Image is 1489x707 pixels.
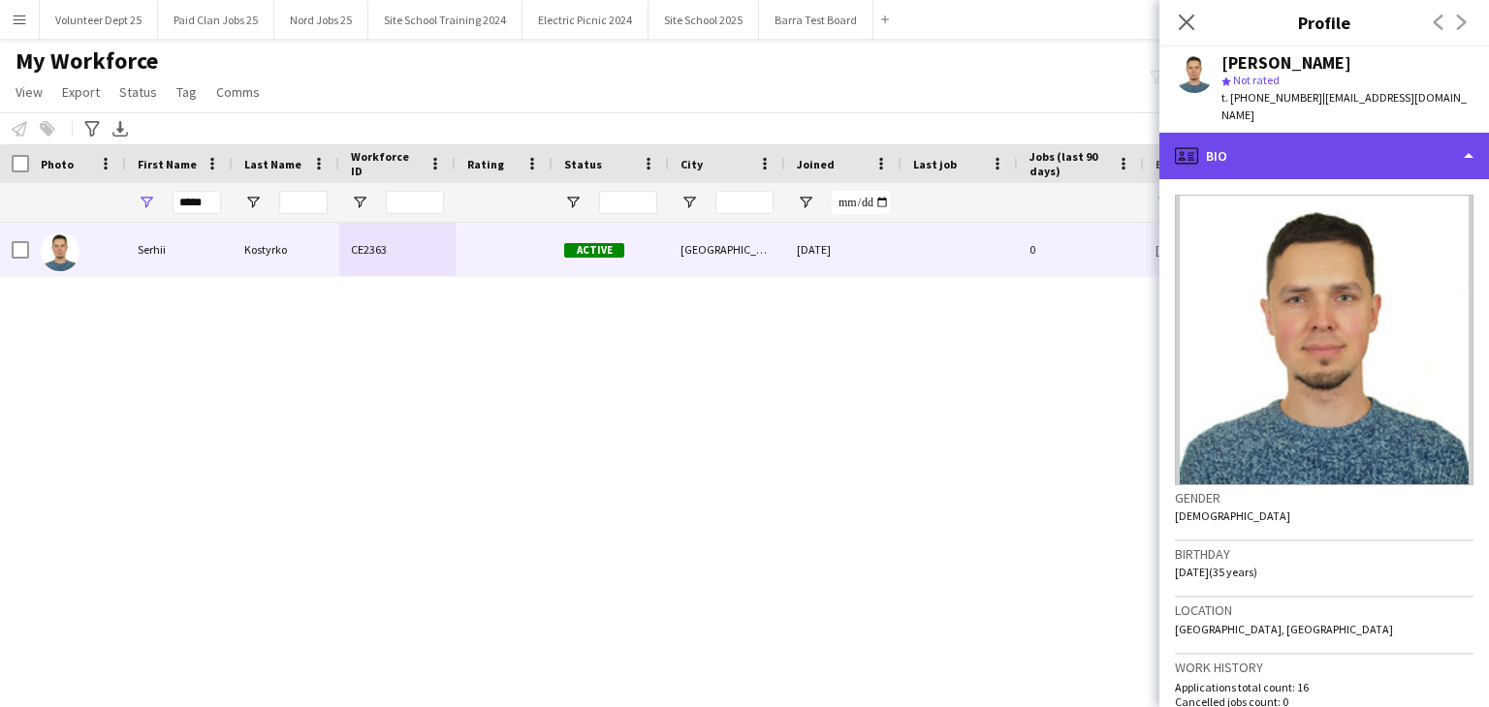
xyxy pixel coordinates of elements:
[40,1,158,39] button: Volunteer Dept 25
[797,157,835,171] span: Joined
[158,1,274,39] button: Paid Clan Jobs 25
[564,243,624,258] span: Active
[564,194,582,211] button: Open Filter Menu
[233,223,339,276] div: Kostyrko
[386,191,444,214] input: Workforce ID Filter Input
[16,83,43,101] span: View
[1156,194,1173,211] button: Open Filter Menu
[1175,601,1473,619] h3: Location
[216,83,260,101] span: Comms
[351,194,368,211] button: Open Filter Menu
[599,191,657,214] input: Status Filter Input
[797,194,814,211] button: Open Filter Menu
[1175,659,1473,676] h3: Work history
[279,191,328,214] input: Last Name Filter Input
[1233,73,1280,87] span: Not rated
[16,46,158,76] span: My Workforce
[169,79,205,105] a: Tag
[564,157,602,171] span: Status
[109,117,132,140] app-action-btn: Export XLSX
[759,1,873,39] button: Barra Test Board
[176,83,197,101] span: Tag
[126,223,233,276] div: Serhii
[1018,223,1144,276] div: 0
[244,157,301,171] span: Last Name
[1030,149,1109,178] span: Jobs (last 90 days)
[1156,157,1187,171] span: Email
[138,157,197,171] span: First Name
[1221,90,1322,105] span: t. [PHONE_NUMBER]
[1221,54,1351,72] div: [PERSON_NAME]
[1159,133,1489,179] div: Bio
[274,1,368,39] button: Nord Jobs 25
[1221,90,1467,122] span: | [EMAIL_ADDRESS][DOMAIN_NAME]
[1175,489,1473,507] h3: Gender
[1175,545,1473,563] h3: Birthday
[715,191,774,214] input: City Filter Input
[913,157,957,171] span: Last job
[467,157,504,171] span: Rating
[244,194,262,211] button: Open Filter Menu
[368,1,523,39] button: Site School Training 2024
[8,79,50,105] a: View
[62,83,100,101] span: Export
[80,117,104,140] app-action-btn: Advanced filters
[669,223,785,276] div: [GEOGRAPHIC_DATA]
[173,191,221,214] input: First Name Filter Input
[1175,195,1473,485] img: Crew avatar or photo
[111,79,165,105] a: Status
[832,191,890,214] input: Joined Filter Input
[649,1,759,39] button: Site School 2025
[681,157,703,171] span: City
[138,194,155,211] button: Open Filter Menu
[1175,622,1393,636] span: [GEOGRAPHIC_DATA], [GEOGRAPHIC_DATA]
[339,223,456,276] div: CE2363
[1159,10,1489,35] h3: Profile
[1175,508,1290,523] span: [DEMOGRAPHIC_DATA]
[523,1,649,39] button: Electric Picnic 2024
[119,83,157,101] span: Status
[54,79,108,105] a: Export
[1175,565,1257,579] span: [DATE] (35 years)
[208,79,268,105] a: Comms
[351,149,421,178] span: Workforce ID
[681,194,698,211] button: Open Filter Menu
[1175,680,1473,694] p: Applications total count: 16
[785,223,902,276] div: [DATE]
[41,232,79,271] img: Serhii Kostyrko
[41,157,74,171] span: Photo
